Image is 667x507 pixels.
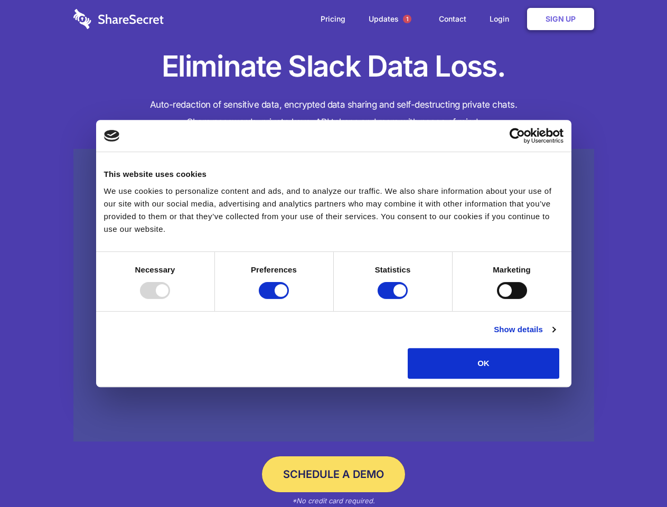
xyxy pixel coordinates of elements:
a: Wistia video thumbnail [73,149,594,442]
a: Login [479,3,525,35]
button: OK [408,348,559,379]
em: *No credit card required. [292,496,375,505]
strong: Preferences [251,265,297,274]
a: Sign Up [527,8,594,30]
span: 1 [403,15,411,23]
div: We use cookies to personalize content and ads, and to analyze our traffic. We also share informat... [104,185,563,236]
a: Contact [428,3,477,35]
a: Schedule a Demo [262,456,405,492]
a: Pricing [310,3,356,35]
div: This website uses cookies [104,168,563,181]
h1: Eliminate Slack Data Loss. [73,48,594,86]
img: logo-wordmark-white-trans-d4663122ce5f474addd5e946df7df03e33cb6a1c49d2221995e7729f52c070b2.svg [73,9,164,29]
strong: Statistics [375,265,411,274]
strong: Marketing [493,265,531,274]
h4: Auto-redaction of sensitive data, encrypted data sharing and self-destructing private chats. Shar... [73,96,594,131]
strong: Necessary [135,265,175,274]
a: Usercentrics Cookiebot - opens in a new window [471,128,563,144]
img: logo [104,130,120,142]
a: Show details [494,323,555,336]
